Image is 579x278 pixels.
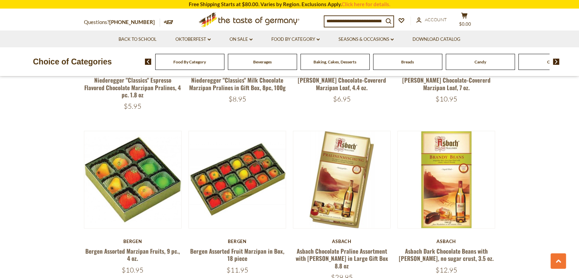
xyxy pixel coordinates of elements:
a: [PHONE_NUMBER] [109,19,155,25]
button: $0.00 [454,12,475,29]
a: Oktoberfest [175,36,211,43]
span: $6.95 [333,95,351,103]
img: next arrow [553,59,559,65]
a: [PERSON_NAME] Chocolate-Covererd Marzipan Loaf, 7 oz. [402,76,491,92]
img: Asbach Chocolate Praline Assortment with Brandy in Large Gift Box 8.8 oz [293,131,390,228]
a: Food By Category [271,36,320,43]
p: Questions? [84,18,160,27]
a: Click here for details. [342,1,390,7]
a: Account [416,16,447,24]
div: Asbach [293,239,391,244]
span: $10.95 [435,95,457,103]
span: $5.95 [124,102,141,110]
a: Download Catalog [412,36,460,43]
a: Niederegger "Classics" Milk Chocolate Marzipan Pralines in Gift Box, 8pc, 100g [189,76,285,92]
a: Breads [401,59,414,64]
span: $12.95 [435,266,457,274]
a: Asbach Dark Chocolate Beans with [PERSON_NAME], no sugar crust, 3.5 oz. [399,247,494,263]
img: Asbach Dark Chocolate Beans with Brandy, no sugar crust, 3.5 oz. [398,131,495,228]
a: Niederegger "Classics" Espresso Flavored Chocolate Marzipan Pralines, 4 pc. 1.8 oz [84,76,181,99]
span: $8.95 [228,95,246,103]
span: Account [425,17,447,22]
a: Food By Category [173,59,206,64]
a: Baking, Cakes, Desserts [313,59,356,64]
div: Bergen [188,239,286,244]
div: Asbach [397,239,495,244]
a: Cereal [547,59,559,64]
a: On Sale [230,36,252,43]
img: previous arrow [145,59,151,65]
a: Bergen Assorted Fruit Marzipan in Box, 18 piece [190,247,284,263]
a: [PERSON_NAME] Chocolate-Covererd Marzipan Loaf, 4.4 oz. [298,76,386,92]
div: Bergen [84,239,182,244]
span: $11.95 [226,266,248,274]
a: Candy [475,59,486,64]
span: $0.00 [459,21,471,27]
span: $10.95 [122,266,144,274]
a: Seasons & Occasions [338,36,394,43]
a: Asbach Chocolate Praline Assortment with [PERSON_NAME] in Large Gift Box 8.8 oz [296,247,388,270]
a: Beverages [253,59,272,64]
img: Bergen Assorted Marzipan Fruits, 9 pc., 4 oz. [84,131,181,228]
img: Bergen Assorted Fruit Marzipan in Box, 18 piece [189,131,286,228]
a: Bergen Assorted Marzipan Fruits, 9 pc., 4 oz. [85,247,180,263]
a: Back to School [119,36,157,43]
